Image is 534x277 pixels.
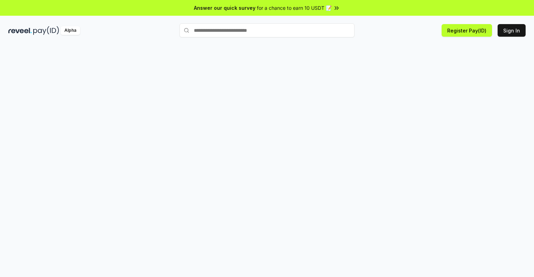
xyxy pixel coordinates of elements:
[442,24,492,37] button: Register Pay(ID)
[498,24,526,37] button: Sign In
[61,26,80,35] div: Alpha
[194,4,255,12] span: Answer our quick survey
[8,26,32,35] img: reveel_dark
[257,4,332,12] span: for a chance to earn 10 USDT 📝
[33,26,59,35] img: pay_id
